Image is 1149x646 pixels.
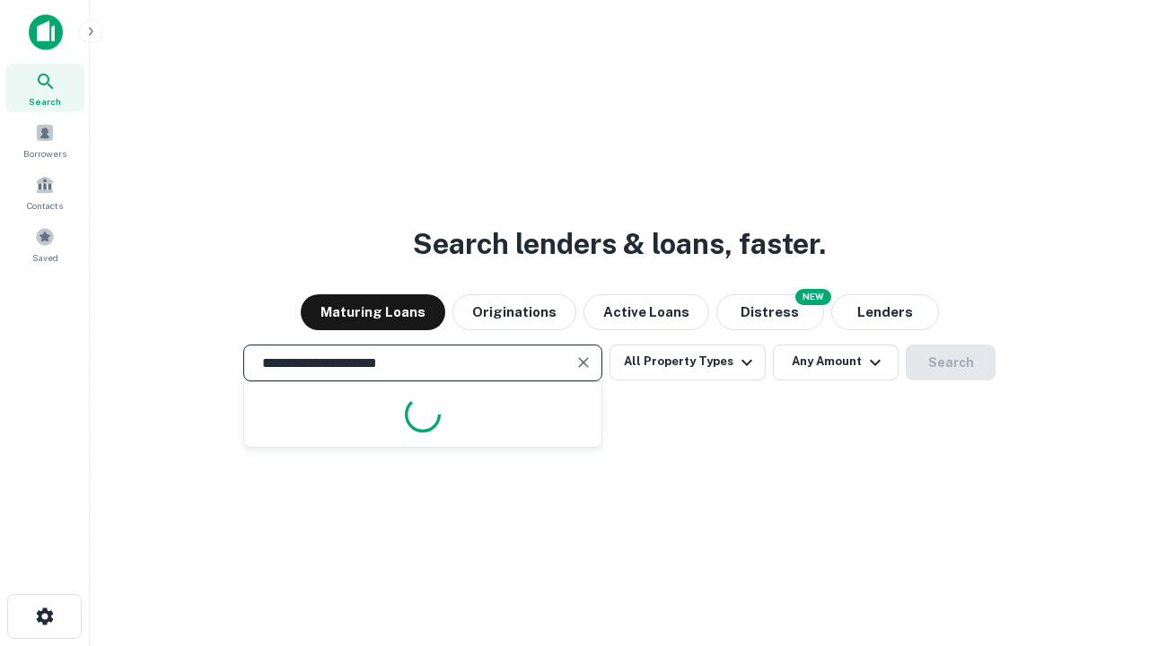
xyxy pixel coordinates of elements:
span: Contacts [27,198,63,213]
a: Borrowers [5,116,84,164]
button: All Property Types [610,345,766,380]
button: Search distressed loans with lien and other non-mortgage details. [716,294,824,330]
span: Borrowers [23,146,66,161]
span: Saved [32,250,58,265]
div: NEW [795,289,831,305]
button: Originations [452,294,576,330]
button: Maturing Loans [301,294,445,330]
a: Search [5,64,84,112]
h3: Search lenders & loans, faster. [413,223,826,266]
button: Any Amount [773,345,899,380]
img: capitalize-icon.png [29,14,63,50]
button: Clear [571,350,596,375]
span: Search [29,94,61,109]
a: Contacts [5,168,84,216]
button: Lenders [831,294,939,330]
button: Active Loans [583,294,709,330]
a: Saved [5,220,84,268]
iframe: Chat Widget [1059,445,1149,531]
